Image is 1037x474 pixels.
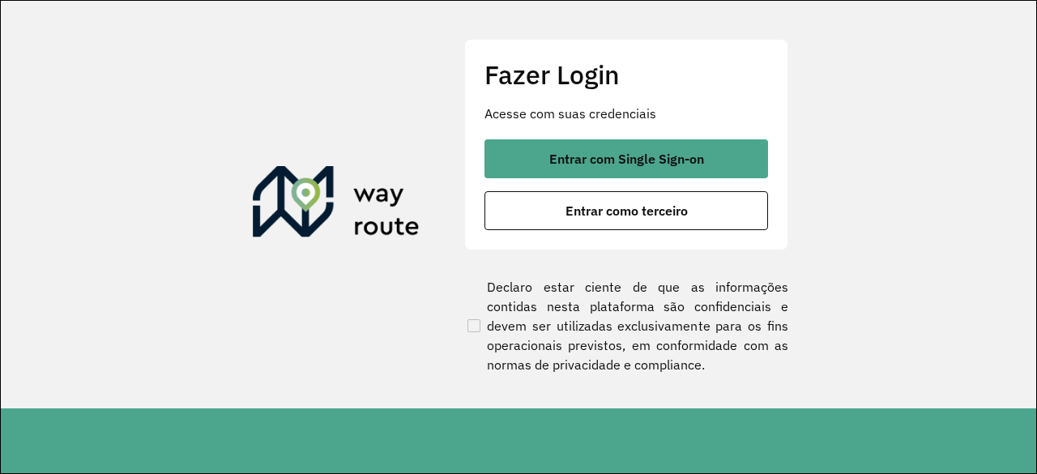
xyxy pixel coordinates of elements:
[253,166,420,244] img: Roteirizador AmbevTech
[484,191,768,230] button: button
[565,204,688,217] span: Entrar como terceiro
[484,104,768,123] p: Acesse com suas credenciais
[484,139,768,178] button: button
[464,277,788,374] label: Declaro estar ciente de que as informações contidas nesta plataforma são confidenciais e devem se...
[549,152,704,165] span: Entrar com Single Sign-on
[484,59,768,90] h2: Fazer Login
